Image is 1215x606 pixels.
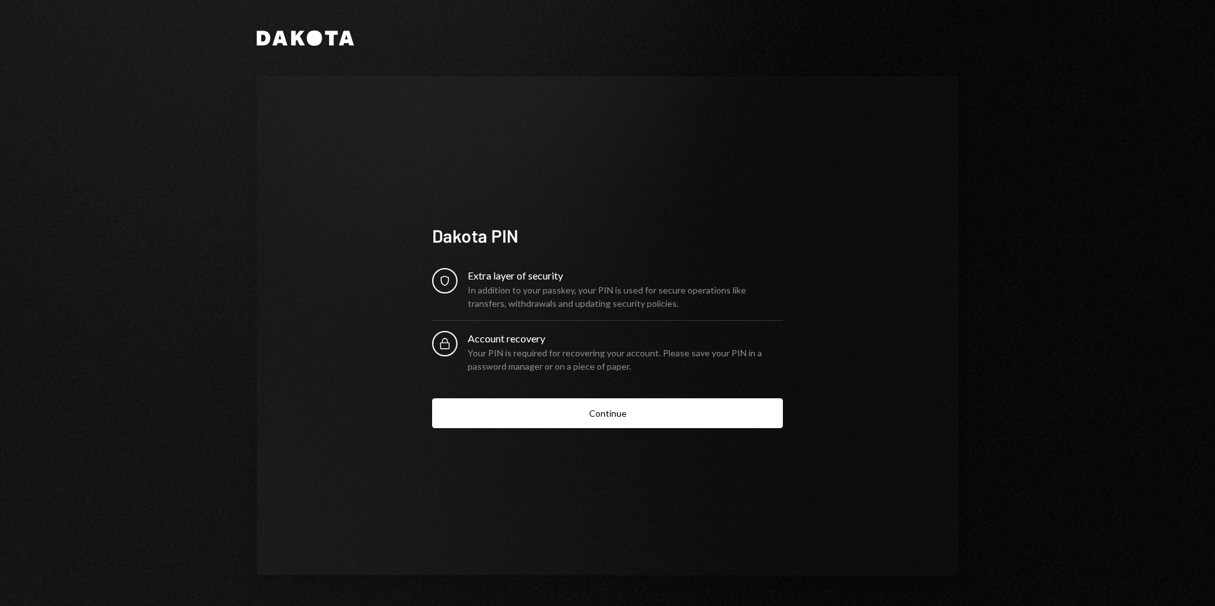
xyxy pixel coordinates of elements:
[468,283,783,310] div: In addition to your passkey, your PIN is used for secure operations like transfers, withdrawals a...
[432,224,783,248] div: Dakota PIN
[432,398,783,428] button: Continue
[468,268,783,283] div: Extra layer of security
[468,331,783,346] div: Account recovery
[468,346,783,373] div: Your PIN is required for recovering your account. Please save your PIN in a password manager or o...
